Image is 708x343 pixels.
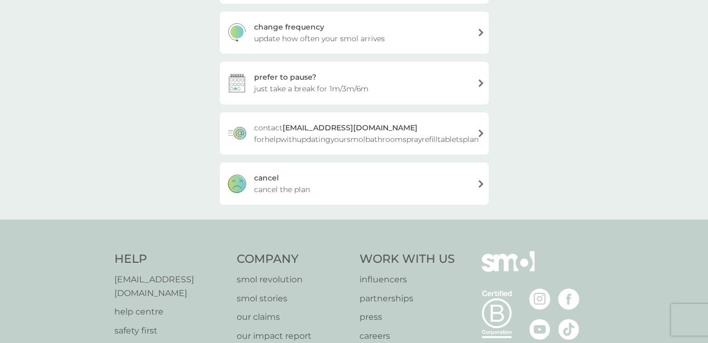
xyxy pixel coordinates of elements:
a: smol revolution [237,273,349,287]
a: smol stories [237,292,349,306]
img: smol [482,251,535,287]
span: update how often your smol arrives [254,33,385,44]
span: cancel the plan [254,184,310,195]
div: prefer to pause? [254,71,316,83]
span: just take a break for 1m/3m/6m [254,83,368,94]
img: visit the smol Instagram page [529,289,550,310]
a: partnerships [360,292,455,306]
a: influencers [360,273,455,287]
img: visit the smol Tiktok page [558,319,579,340]
strong: [EMAIL_ADDRESS][DOMAIN_NAME] [283,123,418,132]
img: visit the smol Youtube page [529,319,550,340]
div: change frequency [254,21,324,33]
a: our claims [237,310,349,324]
h4: Help [114,251,227,268]
a: [EMAIL_ADDRESS][DOMAIN_NAME] [114,273,227,300]
img: visit the smol Facebook page [558,289,579,310]
h4: Work With Us [360,251,455,268]
a: safety first [114,324,227,338]
a: our impact report [237,329,349,343]
a: contact[EMAIL_ADDRESS][DOMAIN_NAME] forhelpwithupdatingyoursmolbathroomsprayrefilltabletsplan [220,112,489,155]
a: help centre [114,305,227,319]
h4: Company [237,251,349,268]
a: press [360,310,455,324]
a: careers [360,329,455,343]
div: cancel [254,172,279,184]
span: contact for help with updating your smol bathroom spray refill tablets plan [254,122,479,145]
